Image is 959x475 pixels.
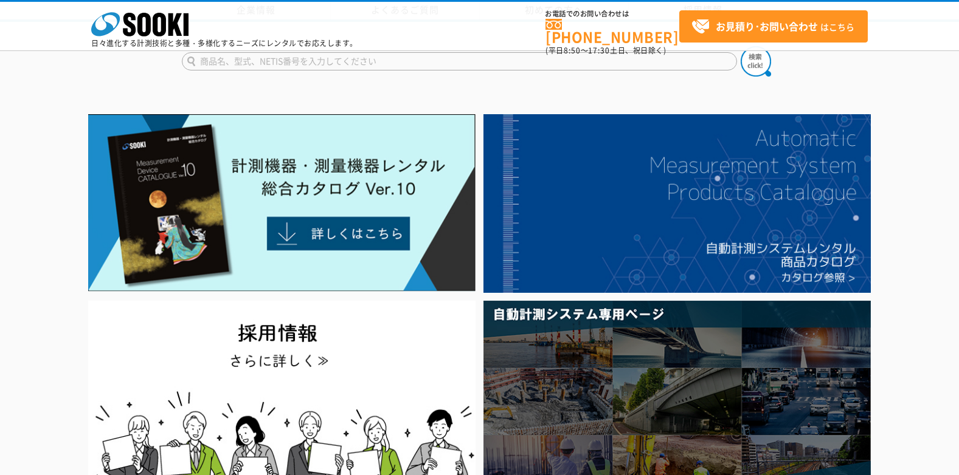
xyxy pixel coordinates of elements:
a: お見積り･お問い合わせはこちら [679,10,868,43]
img: btn_search.png [741,46,771,77]
span: 8:50 [564,45,581,56]
a: [PHONE_NUMBER] [545,19,679,44]
img: Catalog Ver10 [88,114,476,292]
span: 17:30 [588,45,610,56]
p: 日々進化する計測技術と多種・多様化するニーズにレンタルでお応えします。 [91,39,358,47]
strong: お見積り･お問い合わせ [716,19,818,33]
span: (平日 ～ 土日、祝日除く) [545,45,666,56]
span: お電話でのお問い合わせは [545,10,679,18]
span: はこちら [691,18,854,36]
input: 商品名、型式、NETIS番号を入力してください [182,52,737,70]
img: 自動計測システムカタログ [483,114,871,293]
